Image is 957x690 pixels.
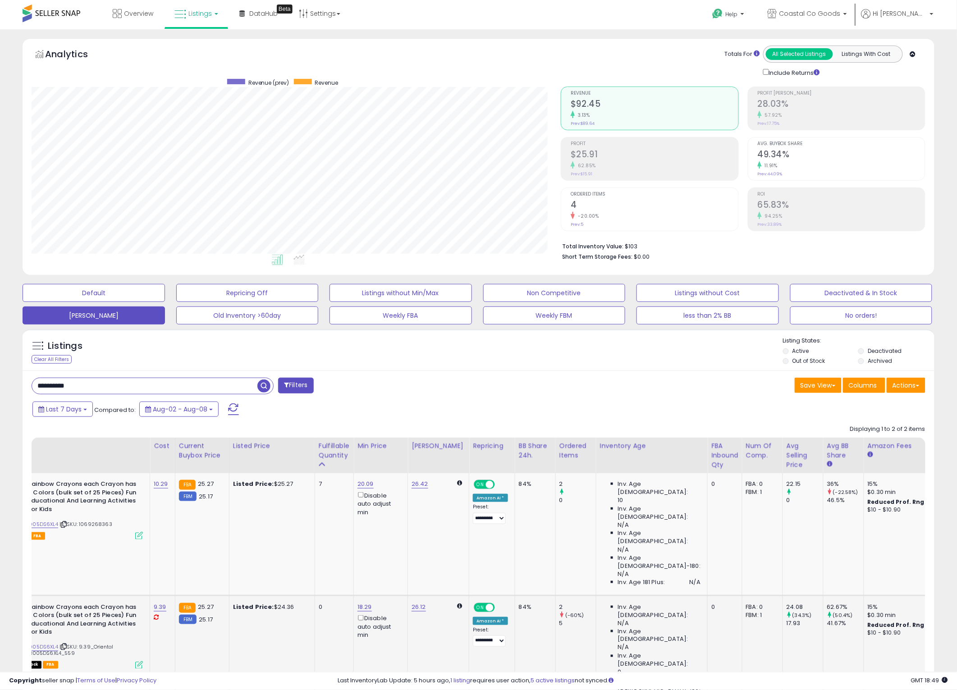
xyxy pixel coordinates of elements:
[758,222,782,227] small: Prev: 33.89%
[571,91,738,96] span: Revenue
[23,284,165,302] button: Default
[77,676,115,685] a: Terms of Use
[618,578,665,586] span: Inv. Age 181 Plus:
[868,488,943,496] div: $0.30 min
[571,200,738,212] h2: 4
[833,48,900,60] button: Listings With Cost
[357,480,374,489] a: 20.09
[618,546,629,554] span: N/A
[766,48,833,60] button: All Selected Listings
[705,1,753,29] a: Help
[873,9,927,18] span: Hi [PERSON_NAME]
[758,149,925,161] h2: 49.34%
[746,488,776,496] div: FBM: 1
[758,121,780,126] small: Prev: 17.75%
[233,441,311,451] div: Listed Price
[787,603,823,611] div: 24.08
[618,521,629,529] span: N/A
[618,644,629,652] span: N/A
[562,240,919,251] li: $103
[795,378,842,393] button: Save View
[618,619,629,627] span: N/A
[779,9,841,18] span: Coastal Co Goods
[154,480,168,489] a: 10.29
[790,306,933,324] button: No orders!
[23,306,165,324] button: [PERSON_NAME]
[483,306,626,324] button: Weekly FBM
[198,603,214,611] span: 25.27
[519,441,552,460] div: BB Share 24h.
[473,617,508,625] div: Amazon AI *
[746,441,779,460] div: Num of Comp.
[758,99,925,111] h2: 28.03%
[868,451,873,459] small: Amazon Fees.
[199,492,213,501] span: 25.17
[787,441,820,470] div: Avg Selling Price
[559,603,596,611] div: 2
[636,284,779,302] button: Listings without Cost
[861,9,934,29] a: Hi [PERSON_NAME]
[412,603,426,612] a: 26.12
[28,480,137,516] b: Rainbow Crayons each Crayon has 6 Colors (bulk set of 25 Pieces) Fun Educational And Learning Act...
[762,112,782,119] small: 57.92%
[519,480,549,488] div: 84%
[618,505,701,521] span: Inv. Age [DEMOGRAPHIC_DATA]:
[176,284,319,302] button: Repricing Off
[827,480,864,488] div: 36%
[28,603,137,639] b: Rainbow Crayons each Crayon has 6 Colors (bulk set of 25 Pieces) Fun Educational And Learning Act...
[756,67,831,78] div: Include Returns
[868,441,946,451] div: Amazon Fees
[758,142,925,146] span: Avg. Buybox Share
[559,480,596,488] div: 2
[618,480,701,496] span: Inv. Age [DEMOGRAPHIC_DATA]:
[571,222,583,227] small: Prev: 5
[868,621,927,629] b: Reduced Prof. Rng.
[179,480,196,490] small: FBA
[868,611,943,619] div: $0.30 min
[188,9,212,18] span: Listings
[248,79,289,87] span: Revenue (prev)
[412,441,465,451] div: [PERSON_NAME]
[531,676,575,685] a: 5 active listings
[278,378,313,393] button: Filters
[139,402,219,417] button: Aug-02 - Aug-08
[562,242,623,250] b: Total Inventory Value:
[179,603,196,613] small: FBA
[843,378,885,393] button: Columns
[600,441,704,451] div: Inventory Age
[758,171,783,177] small: Prev: 44.09%
[911,676,948,685] span: 2025-08-16 18:49 GMT
[711,480,735,488] div: 0
[887,378,925,393] button: Actions
[758,91,925,96] span: Profit [PERSON_NAME]
[618,627,701,644] span: Inv. Age [DEMOGRAPHIC_DATA]:
[618,554,701,570] span: Inv. Age [DEMOGRAPHIC_DATA]-180:
[868,603,943,611] div: 15%
[179,441,225,460] div: Current Buybox Price
[868,506,943,514] div: $10 - $10.90
[833,612,853,619] small: (50.4%)
[357,603,372,612] a: 18.29
[712,8,723,19] i: Get Help
[575,162,596,169] small: 62.85%
[711,603,735,611] div: 0
[762,213,783,219] small: 94.25%
[60,521,112,528] span: | SKU: 1069268363
[319,603,347,611] div: 0
[94,406,136,414] span: Compared to:
[315,79,339,87] span: Revenue
[8,644,113,657] span: | SKU: 9.39_Oriental Trading_B005DS6XL4_559
[45,48,105,63] h5: Analytics
[559,496,596,504] div: 0
[32,355,72,364] div: Clear All Filters
[330,284,472,302] button: Listings without Min/Max
[249,9,278,18] span: DataHub
[868,629,943,637] div: $10 - $10.90
[849,381,877,390] span: Columns
[48,340,82,352] h5: Listings
[787,480,823,488] div: 22.15
[412,480,428,489] a: 26.42
[575,213,599,219] small: -20.00%
[827,603,864,611] div: 62.67%
[519,603,549,611] div: 84%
